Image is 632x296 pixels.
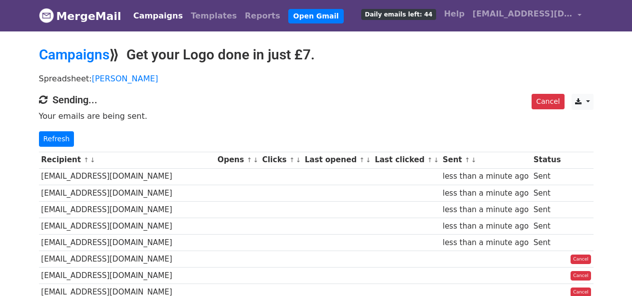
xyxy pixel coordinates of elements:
[215,152,260,168] th: Opens
[39,8,54,23] img: MergeMail logo
[531,152,563,168] th: Status
[361,9,436,20] span: Daily emails left: 44
[296,156,301,164] a: ↓
[39,185,215,201] td: [EMAIL_ADDRESS][DOMAIN_NAME]
[443,237,529,249] div: less than a minute ago
[39,168,215,185] td: [EMAIL_ADDRESS][DOMAIN_NAME]
[39,5,121,26] a: MergeMail
[434,156,439,164] a: ↓
[241,6,284,26] a: Reports
[427,156,433,164] a: ↑
[39,111,594,121] p: Your emails are being sent.
[39,152,215,168] th: Recipient
[39,73,594,84] p: Spreadsheet:
[469,4,586,27] a: [EMAIL_ADDRESS][DOMAIN_NAME]
[571,255,591,265] a: Cancel
[359,156,365,164] a: ↑
[39,46,109,63] a: Campaigns
[39,218,215,234] td: [EMAIL_ADDRESS][DOMAIN_NAME]
[39,235,215,251] td: [EMAIL_ADDRESS][DOMAIN_NAME]
[440,4,469,24] a: Help
[357,4,440,24] a: Daily emails left: 44
[92,74,158,83] a: [PERSON_NAME]
[372,152,440,168] th: Last clicked
[531,201,563,218] td: Sent
[90,156,95,164] a: ↓
[473,8,573,20] span: [EMAIL_ADDRESS][DOMAIN_NAME]
[366,156,371,164] a: ↓
[443,171,529,182] div: less than a minute ago
[531,218,563,234] td: Sent
[129,6,187,26] a: Campaigns
[571,271,591,281] a: Cancel
[83,156,89,164] a: ↑
[531,168,563,185] td: Sent
[253,156,258,164] a: ↓
[39,201,215,218] td: [EMAIL_ADDRESS][DOMAIN_NAME]
[247,156,252,164] a: ↑
[531,185,563,201] td: Sent
[440,152,531,168] th: Sent
[289,156,295,164] a: ↑
[187,6,241,26] a: Templates
[288,9,344,23] a: Open Gmail
[443,221,529,232] div: less than a minute ago
[532,94,564,109] a: Cancel
[39,268,215,284] td: [EMAIL_ADDRESS][DOMAIN_NAME]
[39,46,594,63] h2: ⟫ Get your Logo done in just £7.
[443,204,529,216] div: less than a minute ago
[471,156,477,164] a: ↓
[39,131,74,147] a: Refresh
[465,156,470,164] a: ↑
[302,152,372,168] th: Last opened
[39,251,215,268] td: [EMAIL_ADDRESS][DOMAIN_NAME]
[260,152,302,168] th: Clicks
[531,235,563,251] td: Sent
[39,94,594,106] h4: Sending...
[443,188,529,199] div: less than a minute ago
